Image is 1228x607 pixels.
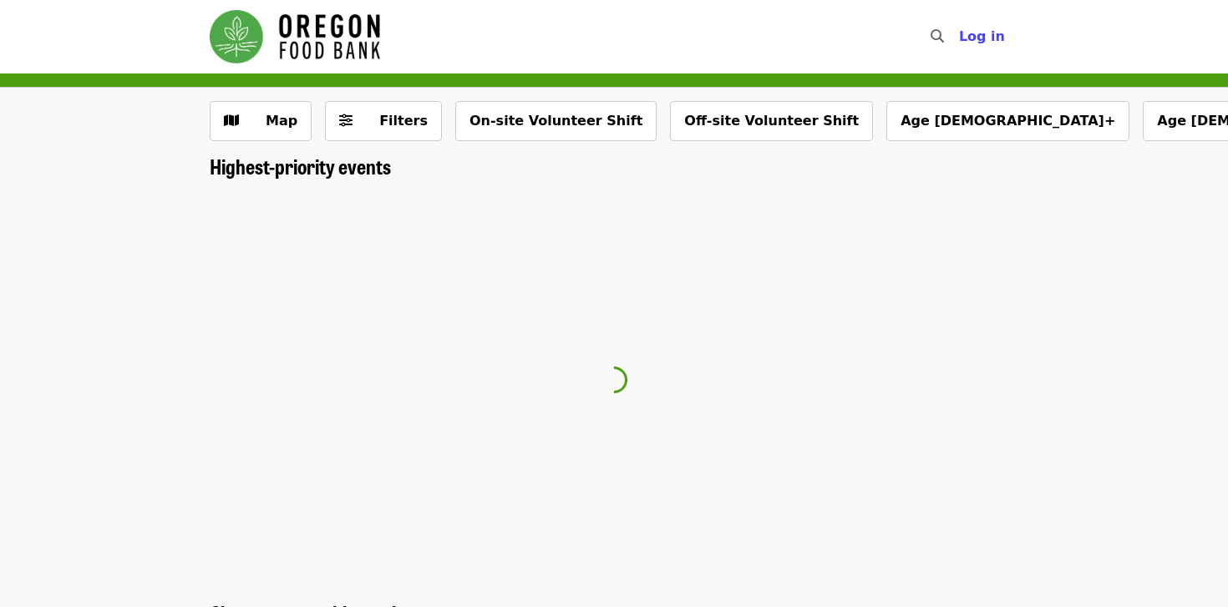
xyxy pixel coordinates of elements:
img: Oregon Food Bank - Home [210,10,380,63]
input: Search [954,17,967,57]
button: On-site Volunteer Shift [455,101,657,141]
i: sliders-h icon [339,113,353,129]
span: Map [266,113,297,129]
span: Highest-priority events [210,151,391,180]
button: Show map view [210,101,312,141]
i: search icon [931,28,944,44]
button: Log in [946,20,1018,53]
a: Highest-priority events [210,154,391,179]
span: Log in [959,28,1005,44]
div: Highest-priority events [196,154,1032,179]
i: map icon [224,113,239,129]
button: Filters (0 selected) [325,101,442,141]
span: Filters [379,113,428,129]
button: Age [DEMOGRAPHIC_DATA]+ [886,101,1129,141]
button: Off-site Volunteer Shift [670,101,873,141]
